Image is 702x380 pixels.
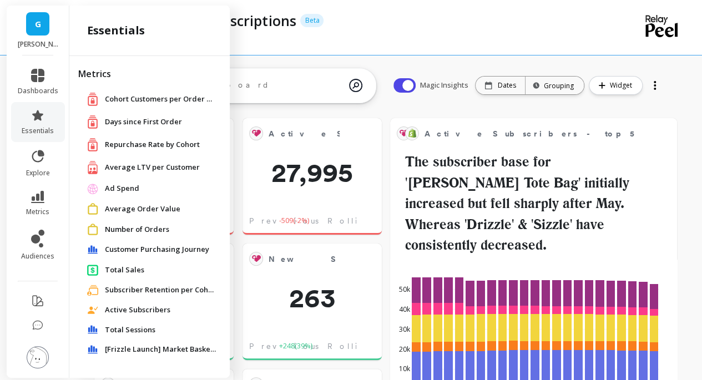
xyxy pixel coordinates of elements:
span: -509 ( -2% ) [279,215,309,226]
img: navigation item icon [87,160,98,174]
span: Widget [610,80,635,91]
img: navigation item icon [87,345,98,354]
img: navigation item icon [87,115,98,129]
img: navigation item icon [87,245,98,254]
a: Total Sales [105,265,212,276]
span: explore [26,169,50,178]
span: New Subscribers [269,251,340,267]
span: metrics [26,207,49,216]
img: navigation item icon [87,306,98,314]
span: 263 [243,285,382,311]
span: +248 ( 39% ) [279,341,312,352]
img: magic search icon [349,70,362,100]
span: Active Subscribers [269,128,421,140]
button: Widget [589,76,643,95]
span: Active Subscribers - top 5 products [425,126,635,141]
img: navigation item icon [87,325,98,334]
a: Repurchase Rate by Cohort [105,139,212,150]
h2: The subscriber base for '[PERSON_NAME] Tote Bag' initially increased but fell sharply after May. ... [397,151,670,256]
img: navigation item icon [87,183,98,194]
span: Total Sales [105,265,144,276]
img: navigation item icon [87,264,98,276]
span: essentials [22,126,54,135]
span: Active Subscribers - top 5 products [425,128,691,140]
span: dashboards [18,87,58,95]
span: Repurchase Rate by Cohort [105,139,200,150]
img: navigation item icon [87,138,98,151]
h2: essentials [87,23,145,38]
a: Ad Spend [105,183,212,194]
a: Days since First Order [105,116,212,128]
div: Grouping [536,80,574,91]
a: Customer Purchasing Journey [105,244,212,255]
span: Customer Purchasing Journey [105,244,209,255]
span: Average Order Value [105,204,180,215]
span: audiences [21,252,54,261]
span: Previous Rolling 7-day [249,215,427,226]
a: Average Order Value [105,204,212,215]
span: Total Sessions [105,325,155,336]
a: Subscriber Retention per Cohort [105,285,216,296]
img: navigation item icon [87,224,98,235]
span: Days since First Order [105,116,182,128]
a: Cohort Customers per Order Count [105,94,216,105]
p: Dates [498,81,516,90]
span: New Subscribers [269,254,415,265]
img: navigation item icon [87,92,98,106]
span: Average LTV per Customer [105,162,200,173]
span: 27,995 [243,159,382,186]
span: Number of Orders [105,224,169,235]
img: navigation item icon [87,285,98,296]
span: Ad Spend [105,183,139,194]
h2: Metrics [78,67,221,80]
span: G [35,18,41,31]
a: Number of Orders [105,224,212,235]
a: Average LTV per Customer [105,162,212,173]
span: Active Subscribers [105,305,170,316]
a: Total Sessions [105,325,212,336]
span: Magic Insights [420,80,471,91]
a: Active Subscribers [105,305,212,316]
span: Active Subscribers [269,126,340,141]
p: Graza [18,40,58,49]
p: Beta [300,14,324,27]
span: [Frizzle Launch] Market Basket Analysis_[DATE] [105,344,216,355]
img: navigation item icon [87,203,98,215]
img: profile picture [27,346,49,368]
span: Previous Rolling 7-day [249,341,427,352]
